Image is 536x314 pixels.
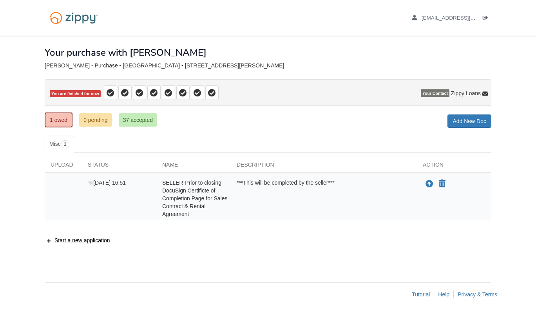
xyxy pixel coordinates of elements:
span: shmosher2@gmail.com [422,15,511,21]
a: 0 pending [79,113,112,127]
span: Your Contact [421,89,449,97]
div: Status [82,161,156,172]
div: ***This will be completed by the seller*** [231,179,417,218]
div: Action [417,161,491,172]
img: Logo [45,8,103,28]
span: You are finished for now [50,90,101,98]
a: edit profile [412,15,511,23]
button: Start a new application [45,236,112,245]
a: Misc [45,136,74,153]
span: [DATE] 16:51 [88,180,126,186]
span: 1 [61,140,70,148]
a: Tutorial [412,291,430,298]
div: [PERSON_NAME] - Purchase • [GEOGRAPHIC_DATA] • [STREET_ADDRESS][PERSON_NAME] [45,62,491,69]
h1: Your purchase with [PERSON_NAME] [45,47,206,58]
button: Upload SELLER-Prior to closing-DocuSign Certificte of Completion Page for Sales Contract & Rental... [425,179,434,189]
div: Name [156,161,231,172]
a: Log out [483,15,491,23]
a: 1 owed [45,113,72,127]
div: Description [231,161,417,172]
span: Zippy Loans [451,89,481,97]
button: Declare SELLER-Prior to closing-DocuSign Certificte of Completion Page for Sales Contract & Renta... [438,179,446,189]
a: 37 accepted [119,113,157,127]
a: Privacy & Terms [458,291,497,298]
span: SELLER-Prior to closing-DocuSign Certificte of Completion Page for Sales Contract & Rental Agreement [162,180,228,217]
div: Upload [45,161,82,172]
a: Help [438,291,449,298]
a: Add New Doc [447,114,491,128]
